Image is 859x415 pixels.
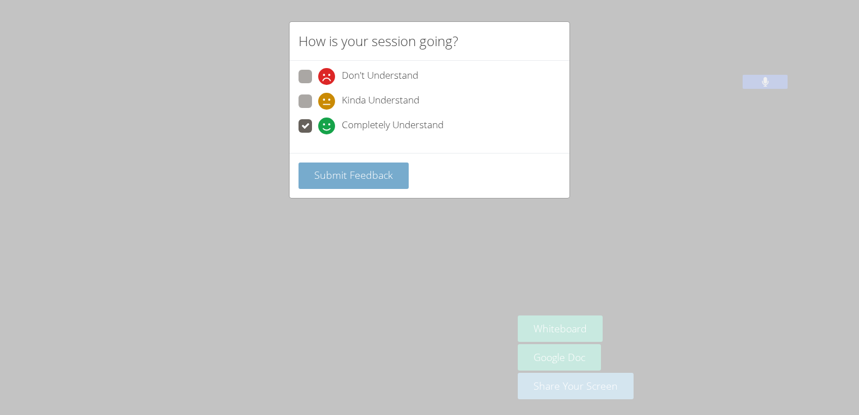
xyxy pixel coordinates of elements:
h2: How is your session going? [299,31,458,51]
button: Submit Feedback [299,163,409,189]
span: Kinda Understand [342,93,419,110]
span: Don't Understand [342,68,418,85]
span: Completely Understand [342,118,444,134]
span: Submit Feedback [314,168,393,182]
